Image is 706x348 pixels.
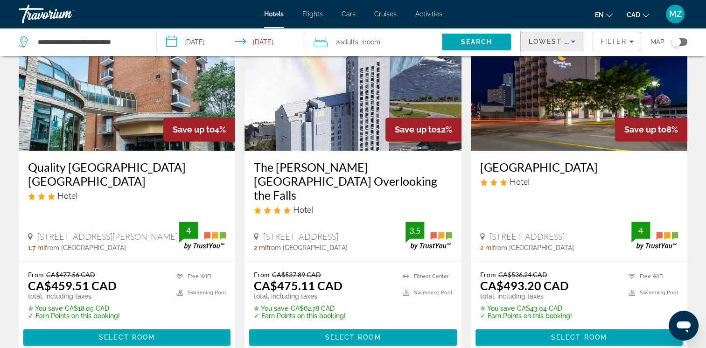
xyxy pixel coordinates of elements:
[398,287,452,299] li: Swimming Pool
[631,225,650,236] div: 4
[475,329,683,346] button: Select Room
[172,271,226,282] li: Free WiFi
[398,271,452,282] li: Fitness Center
[595,11,604,19] span: en
[249,331,456,341] a: Select Room
[28,305,63,312] span: ✮ You save
[461,38,493,46] span: Search
[249,329,456,346] button: Select Room
[664,38,687,46] button: Toggle map
[28,160,226,188] h3: Quality [GEOGRAPHIC_DATA] [GEOGRAPHIC_DATA]
[28,292,120,300] p: total, including taxes
[627,11,640,19] span: CAD
[593,32,641,51] button: Filters
[57,190,77,201] span: Hotel
[19,2,112,26] a: Travorium
[493,244,574,251] span: from [GEOGRAPHIC_DATA]
[480,305,515,312] span: ✮ You save
[28,244,45,251] span: 1.7 mi
[471,1,687,151] img: Comfort Inn Fallsview
[624,271,678,282] li: Free WiFi
[28,271,44,278] span: From
[304,28,442,56] button: Travelers: 2 adults, 0 children
[342,10,356,18] a: Cars
[364,38,380,46] span: Room
[19,1,235,151] img: Quality Hotel Fallsview Cascade
[293,204,313,215] span: Hotel
[179,225,198,236] div: 4
[650,35,664,49] span: Map
[163,118,235,141] div: 4%
[266,244,348,251] span: from [GEOGRAPHIC_DATA]
[442,34,511,50] button: Search
[23,329,231,346] button: Select Room
[254,160,452,202] h3: The [PERSON_NAME][GEOGRAPHIC_DATA] Overlooking the Falls
[551,334,607,341] span: Select Room
[480,278,569,292] ins: CA$493.20 CAD
[624,287,678,299] li: Swimming Pool
[28,305,120,312] p: CA$18.05 CAD
[157,28,304,56] button: Select check in and out date
[254,305,288,312] span: ✮ You save
[480,244,493,251] span: 2 mi
[99,334,155,341] span: Select Room
[254,292,346,300] p: total, including taxes
[263,231,338,242] span: [STREET_ADDRESS]
[489,231,565,242] span: [STREET_ADDRESS]
[254,271,270,278] span: From
[631,222,678,249] img: TrustYou guest rating badge
[254,244,266,251] span: 2 mi
[510,176,530,187] span: Hotel
[179,222,226,249] img: TrustYou guest rating badge
[669,311,699,341] iframe: Button to launch messaging window
[325,334,381,341] span: Select Room
[528,36,575,47] mat-select: Sort by
[23,331,231,341] a: Select Room
[37,231,178,242] span: [STREET_ADDRESS][PERSON_NAME]
[615,118,687,141] div: 8%
[600,38,627,45] span: Filter
[302,10,323,18] a: Flights
[28,312,120,320] p: ✓ Earn Points on this booking!
[395,125,437,134] span: Save up to
[528,38,588,45] span: Lowest Price
[475,331,683,341] a: Select Room
[28,190,226,201] div: 3 star Hotel
[480,176,678,187] div: 3 star Hotel
[480,312,572,320] p: ✓ Earn Points on this booking!
[172,287,226,299] li: Swimming Pool
[385,118,461,141] div: 12%
[480,292,572,300] p: total, including taxes
[37,35,142,49] input: Search hotel destination
[358,35,380,49] span: , 1
[624,125,666,134] span: Save up to
[415,10,442,18] a: Activities
[336,35,358,49] span: 2
[669,9,682,19] span: MZ
[245,1,461,151] img: The Oakes Hotel Overlooking the Falls
[405,225,424,236] div: 3.5
[663,4,687,24] button: User Menu
[627,8,649,21] button: Change currency
[45,244,126,251] span: from [GEOGRAPHIC_DATA]
[28,278,117,292] ins: CA$459.51 CAD
[264,10,284,18] a: Hotels
[405,222,452,249] img: TrustYou guest rating badge
[374,10,397,18] a: Cruises
[339,38,358,46] span: Adults
[254,204,452,215] div: 4 star Hotel
[254,312,346,320] p: ✓ Earn Points on this booking!
[595,8,613,21] button: Change language
[480,160,678,174] a: [GEOGRAPHIC_DATA]
[498,271,547,278] del: CA$536.24 CAD
[480,271,496,278] span: From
